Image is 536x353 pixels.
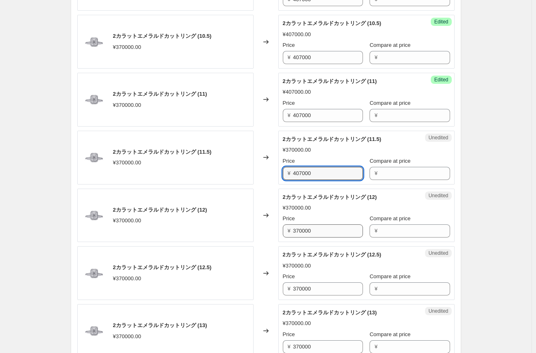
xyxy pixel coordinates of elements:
[370,158,411,164] span: Compare at price
[370,42,411,48] span: Compare at price
[283,146,311,154] div: ¥370000.00
[82,145,106,170] img: 2_8a84eeb9-e0c0-41ce-9554-6bddef1405e5_80x.png
[82,203,106,228] img: 2_8a84eeb9-e0c0-41ce-9554-6bddef1405e5_80x.png
[288,344,291,350] span: ¥
[374,170,377,176] span: ¥
[374,112,377,118] span: ¥
[283,42,295,48] span: Price
[113,264,212,270] span: 2カラットエメラルドカットリング (12.5)
[113,33,212,39] span: 2カラットエメラルドカットリング (10.5)
[283,136,381,142] span: 2カラットエメラルドカットリング (11.5)
[283,100,295,106] span: Price
[113,43,141,51] div: ¥370000.00
[283,78,377,84] span: 2カラットエメラルドカットリング (11)
[113,332,141,341] div: ¥370000.00
[283,20,381,26] span: 2カラットエメラルドカットリング (10.5)
[82,30,106,54] img: 2_8a84eeb9-e0c0-41ce-9554-6bddef1405e5_80x.png
[428,250,448,256] span: Unedited
[283,30,311,39] div: ¥407000.00
[283,215,295,221] span: Price
[283,204,311,212] div: ¥370000.00
[82,318,106,343] img: 2_8a84eeb9-e0c0-41ce-9554-6bddef1405e5_80x.png
[283,273,295,279] span: Price
[283,262,311,270] div: ¥370000.00
[283,194,377,200] span: 2カラットエメラルドカットリング (12)
[283,88,311,96] div: ¥407000.00
[82,261,106,286] img: 2_8a84eeb9-e0c0-41ce-9554-6bddef1405e5_80x.png
[288,112,291,118] span: ¥
[288,54,291,60] span: ¥
[370,273,411,279] span: Compare at price
[434,18,448,25] span: Edited
[288,228,291,234] span: ¥
[82,87,106,112] img: 2_8a84eeb9-e0c0-41ce-9554-6bddef1405e5_80x.png
[113,159,141,167] div: ¥370000.00
[370,215,411,221] span: Compare at price
[113,207,207,213] span: 2カラットエメラルドカットリング (12)
[113,275,141,283] div: ¥370000.00
[113,217,141,225] div: ¥370000.00
[283,251,381,258] span: 2カラットエメラルドカットリング (12.5)
[283,331,295,337] span: Price
[283,158,295,164] span: Price
[113,91,207,97] span: 2カラットエメラルドカットリング (11)
[428,192,448,199] span: Unedited
[428,308,448,314] span: Unedited
[288,286,291,292] span: ¥
[283,309,377,316] span: 2カラットエメラルドカットリング (13)
[434,76,448,83] span: Edited
[113,149,212,155] span: 2カラットエメラルドカットリング (11.5)
[288,170,291,176] span: ¥
[113,101,141,109] div: ¥370000.00
[374,54,377,60] span: ¥
[113,322,207,328] span: 2カラットエメラルドカットリング (13)
[370,331,411,337] span: Compare at price
[283,319,311,328] div: ¥370000.00
[374,344,377,350] span: ¥
[374,286,377,292] span: ¥
[374,228,377,234] span: ¥
[370,100,411,106] span: Compare at price
[428,134,448,141] span: Unedited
